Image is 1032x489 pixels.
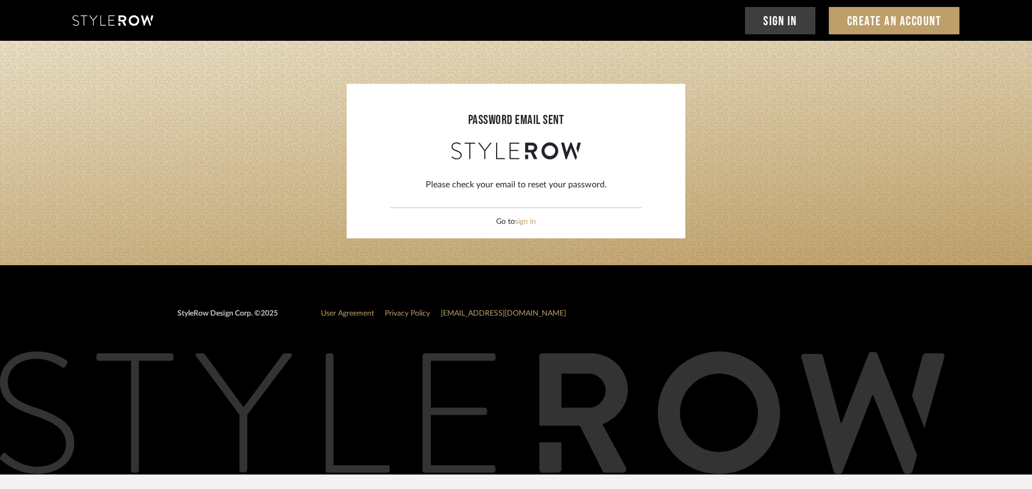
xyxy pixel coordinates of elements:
[321,310,374,317] a: User Agreement
[357,111,675,130] div: PASSWORD EMAIL SENT
[829,7,960,34] a: Create an Account
[385,310,430,317] a: Privacy Policy
[426,178,607,191] div: Please check your email to reset your password.
[441,310,566,317] a: [EMAIL_ADDRESS][DOMAIN_NAME]
[515,218,536,225] a: sign in
[745,7,815,34] a: Sign In
[177,308,278,328] div: StyleRow Design Corp. ©2025
[496,216,536,228] div: Go to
